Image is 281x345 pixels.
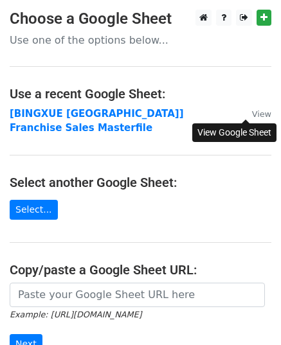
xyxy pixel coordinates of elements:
[252,109,271,119] small: View
[10,283,265,307] input: Paste your Google Sheet URL here
[10,86,271,102] h4: Use a recent Google Sheet:
[10,108,184,134] a: [BINGXUE [GEOGRAPHIC_DATA]] Franchise Sales Masterfile
[10,175,271,190] h4: Select another Google Sheet:
[217,283,281,345] iframe: Chat Widget
[10,262,271,278] h4: Copy/paste a Google Sheet URL:
[10,10,271,28] h3: Choose a Google Sheet
[192,123,276,142] div: View Google Sheet
[10,310,141,319] small: Example: [URL][DOMAIN_NAME]
[10,33,271,47] p: Use one of the options below...
[10,200,58,220] a: Select...
[239,108,271,119] a: View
